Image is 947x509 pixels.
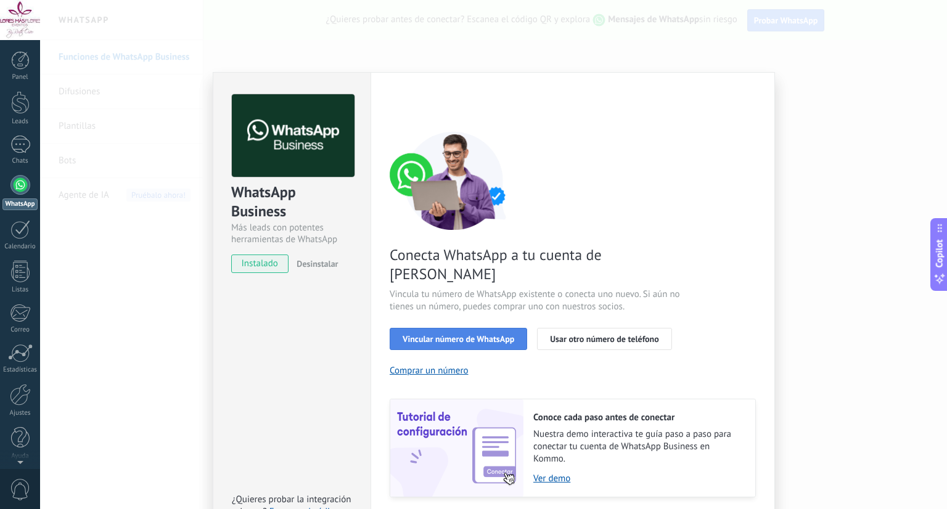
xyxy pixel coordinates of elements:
div: Más leads con potentes herramientas de WhatsApp [231,222,353,245]
div: Leads [2,118,38,126]
span: Copilot [933,240,946,268]
button: Vincular número de WhatsApp [390,328,527,350]
span: instalado [232,254,288,273]
span: Usar otro número de teléfono [550,335,658,343]
div: Panel [2,73,38,81]
span: Desinstalar [297,258,338,269]
img: logo_main.png [232,94,355,177]
div: Chats [2,157,38,165]
div: WhatsApp Business [231,182,353,222]
span: Vincula tu número de WhatsApp existente o conecta uno nuevo. Si aún no tienes un número, puedes c... [390,288,683,313]
div: Correo [2,326,38,334]
button: Comprar un número [390,365,469,377]
h2: Conoce cada paso antes de conectar [533,412,743,423]
a: Ver demo [533,473,743,484]
img: connect number [390,131,519,230]
button: Usar otro número de teléfono [537,328,671,350]
span: Conecta WhatsApp a tu cuenta de [PERSON_NAME] [390,245,683,283]
div: Ajustes [2,409,38,417]
div: WhatsApp [2,198,38,210]
span: Nuestra demo interactiva te guía paso a paso para conectar tu cuenta de WhatsApp Business en Kommo. [533,428,743,465]
div: Estadísticas [2,366,38,374]
div: Listas [2,286,38,294]
span: Vincular número de WhatsApp [403,335,514,343]
div: Calendario [2,243,38,251]
button: Desinstalar [292,254,338,273]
